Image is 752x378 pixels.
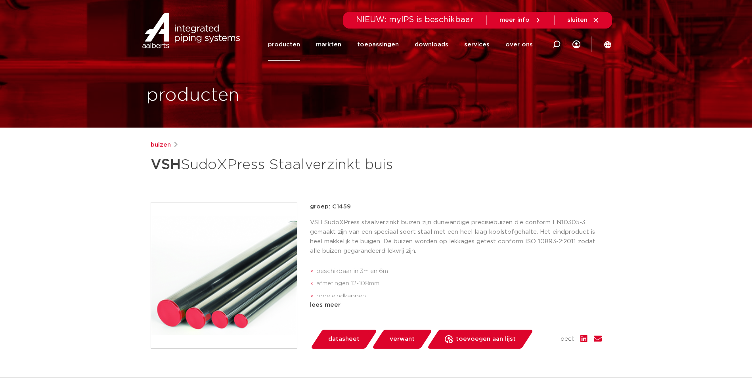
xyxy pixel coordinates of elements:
strong: VSH [151,158,181,172]
a: sluiten [567,17,599,24]
span: sluiten [567,17,587,23]
li: beschikbaar in 3m en 6m [316,265,602,278]
a: buizen [151,140,171,150]
h1: producten [146,83,239,108]
img: Product Image for VSH SudoXPress Staalverzinkt buis [151,202,297,348]
li: afmetingen 12-108mm [316,277,602,290]
div: lees meer [310,300,602,310]
span: verwant [390,333,415,346]
li: rode eindkappen [316,290,602,303]
nav: Menu [268,29,533,61]
span: NIEUW: myIPS is beschikbaar [356,16,474,24]
div: my IPS [572,29,580,61]
p: groep: C1459 [310,202,602,212]
span: datasheet [328,333,360,346]
a: verwant [371,330,432,349]
p: VSH SudoXPress staalverzinkt buizen zijn dunwandige precisiebuizen die conform EN10305-3 gemaakt ... [310,218,602,256]
a: producten [268,29,300,61]
h1: SudoXPress Staalverzinkt buis [151,153,448,177]
a: downloads [415,29,448,61]
a: over ons [505,29,533,61]
a: meer info [499,17,542,24]
a: datasheet [310,330,377,349]
a: markten [316,29,341,61]
span: meer info [499,17,530,23]
a: toepassingen [357,29,399,61]
span: toevoegen aan lijst [456,333,516,346]
a: services [464,29,490,61]
span: deel: [561,334,574,344]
